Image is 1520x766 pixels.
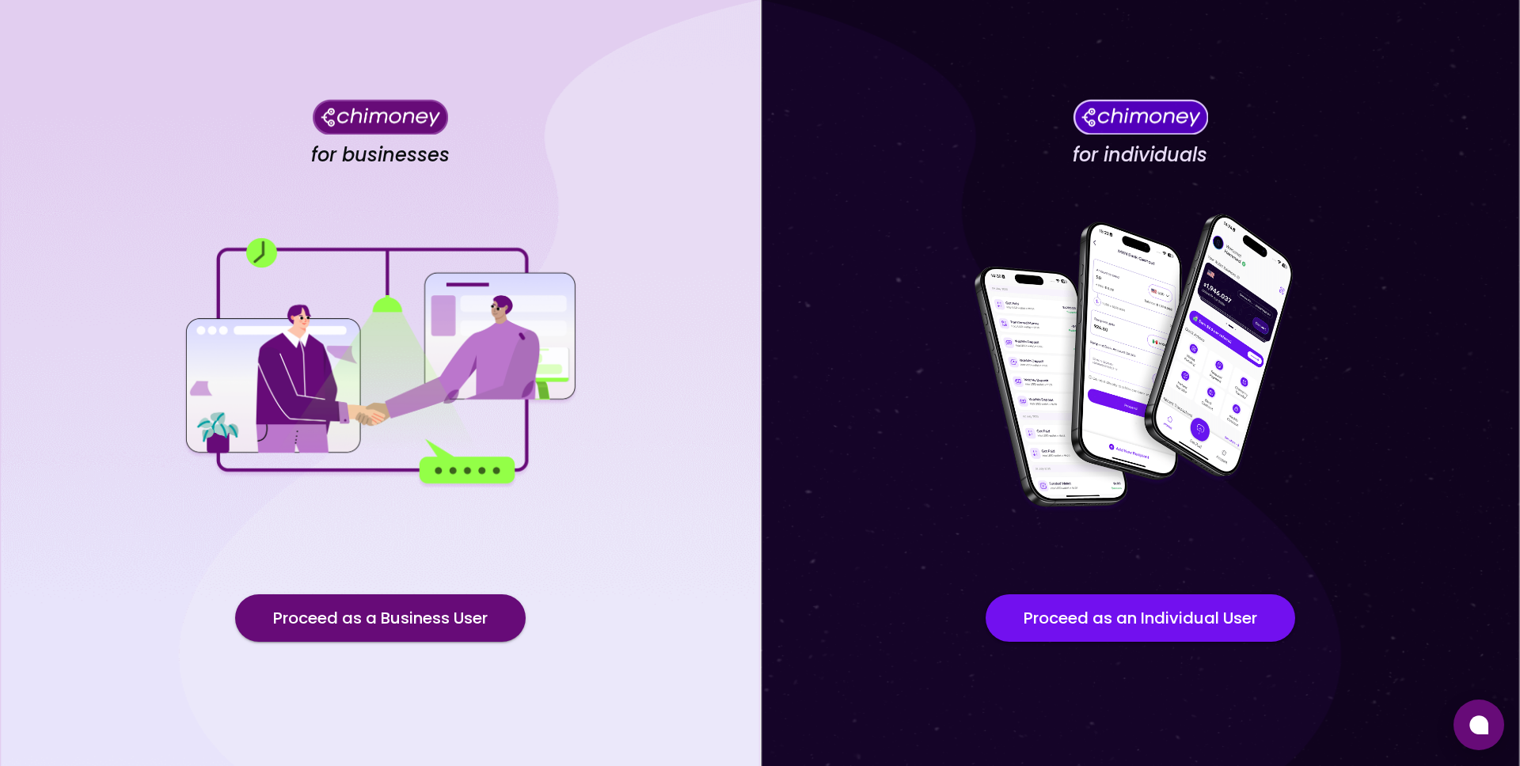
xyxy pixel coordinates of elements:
img: for individuals [942,205,1338,521]
button: Proceed as a Business User [235,594,526,642]
h4: for businesses [311,143,450,167]
img: Chimoney for individuals [1073,99,1208,135]
button: Proceed as an Individual User [986,594,1295,642]
h4: for individuals [1073,143,1207,167]
img: for businesses [182,238,578,487]
img: Chimoney for businesses [313,99,448,135]
button: Open chat window [1453,700,1504,750]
